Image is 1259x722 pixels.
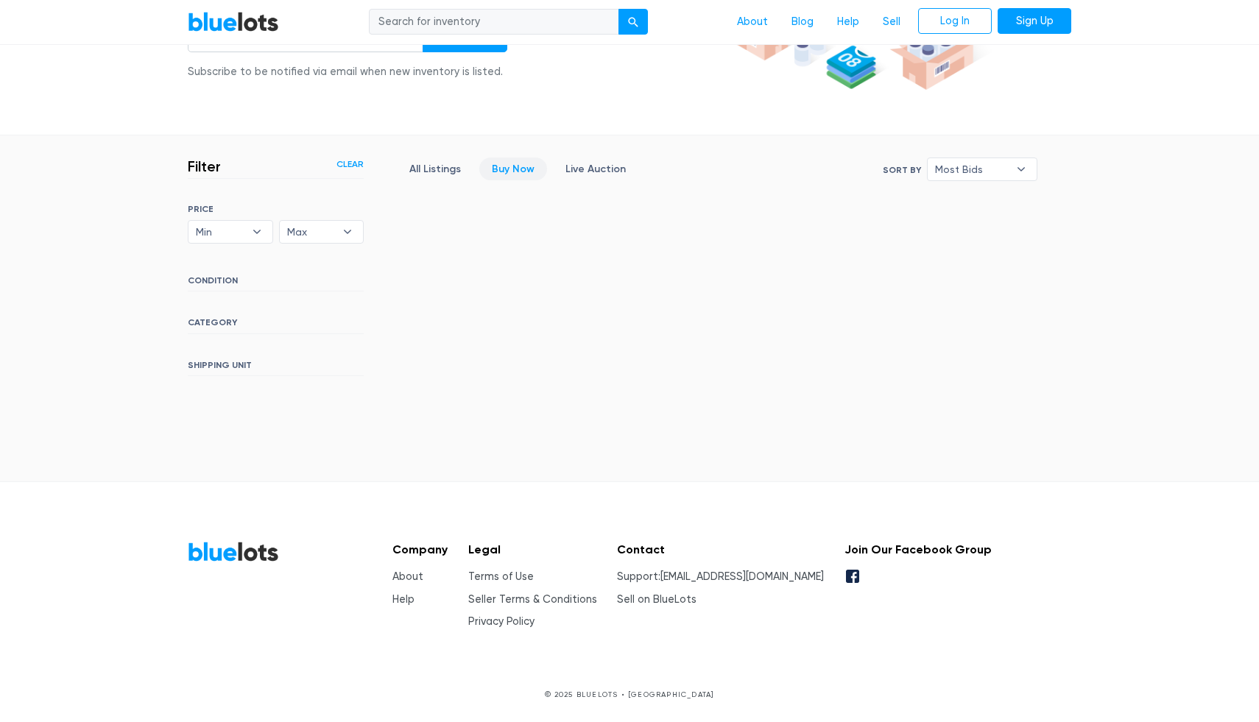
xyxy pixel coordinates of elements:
[188,689,1071,700] p: © 2025 BLUELOTS • [GEOGRAPHIC_DATA]
[188,541,279,562] a: BlueLots
[392,542,448,556] h5: Company
[918,8,992,35] a: Log In
[871,8,912,36] a: Sell
[553,158,638,180] a: Live Auction
[332,221,363,243] b: ▾
[780,8,825,36] a: Blog
[1006,158,1037,180] b: ▾
[397,158,473,180] a: All Listings
[188,204,364,214] h6: PRICE
[392,570,423,583] a: About
[369,9,619,35] input: Search for inventory
[188,64,507,80] div: Subscribe to be notified via email when new inventory is listed.
[468,615,535,628] a: Privacy Policy
[725,8,780,36] a: About
[188,360,364,376] h6: SHIPPING UNIT
[935,158,1009,180] span: Most Bids
[468,542,597,556] h5: Legal
[196,221,244,243] span: Min
[188,11,279,32] a: BlueLots
[287,221,336,243] span: Max
[468,570,534,583] a: Terms of Use
[617,569,824,585] li: Support:
[468,593,597,606] a: Seller Terms & Conditions
[336,158,364,171] a: Clear
[617,542,824,556] h5: Contact
[617,593,696,606] a: Sell on BlueLots
[188,275,364,291] h6: CONDITION
[660,570,824,583] a: [EMAIL_ADDRESS][DOMAIN_NAME]
[844,542,992,556] h5: Join Our Facebook Group
[479,158,547,180] a: Buy Now
[392,593,415,606] a: Help
[188,158,221,175] h3: Filter
[825,8,871,36] a: Help
[241,221,272,243] b: ▾
[188,317,364,333] h6: CATEGORY
[883,163,921,177] label: Sort By
[998,8,1071,35] a: Sign Up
